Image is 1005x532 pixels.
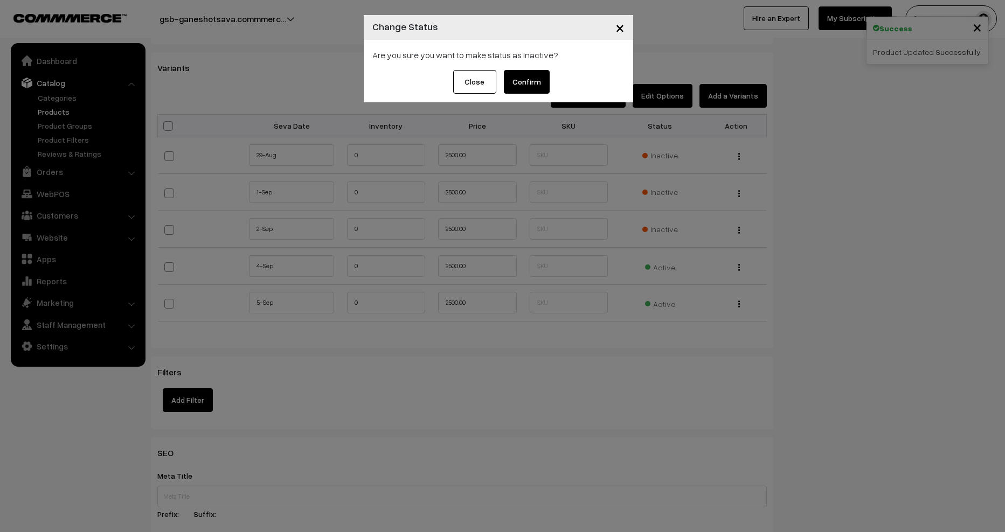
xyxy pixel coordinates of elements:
h4: Change Status [372,19,438,34]
span: × [615,17,625,37]
div: Are you sure you want to make status as Inactive? [372,48,625,61]
button: Confirm [504,70,550,94]
button: Close [453,70,496,94]
button: Close [607,11,633,44]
